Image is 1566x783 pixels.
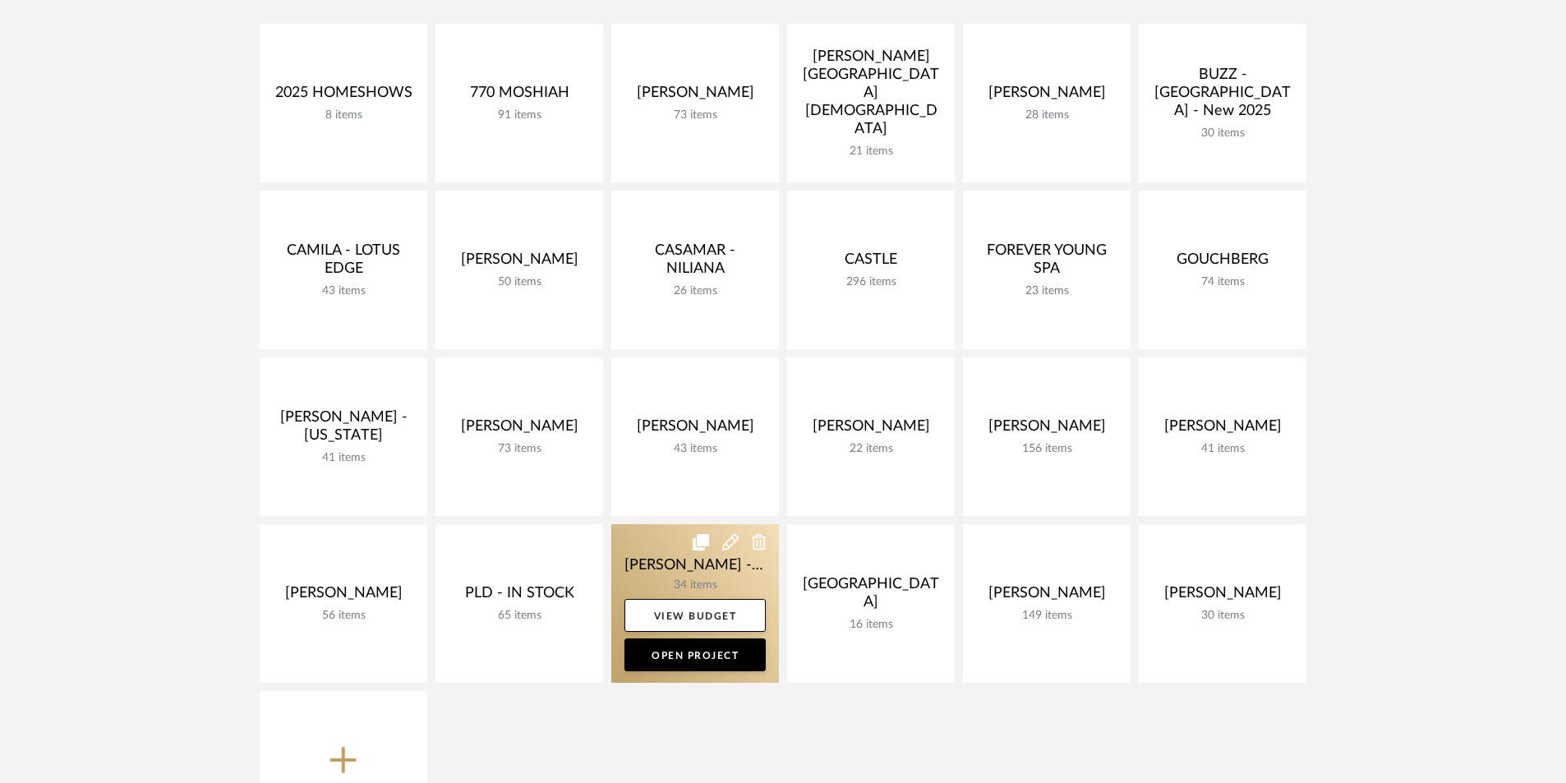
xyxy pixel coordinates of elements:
[273,451,414,465] div: 41 items
[449,251,590,275] div: [PERSON_NAME]
[624,417,766,442] div: [PERSON_NAME]
[449,108,590,122] div: 91 items
[449,442,590,456] div: 73 items
[800,417,942,442] div: [PERSON_NAME]
[449,609,590,623] div: 65 items
[976,442,1117,456] div: 156 items
[1152,127,1293,140] div: 30 items
[273,408,414,451] div: [PERSON_NAME] - [US_STATE]
[1152,66,1293,127] div: BUZZ - [GEOGRAPHIC_DATA] - New 2025
[976,584,1117,609] div: [PERSON_NAME]
[976,609,1117,623] div: 149 items
[624,108,766,122] div: 73 items
[273,609,414,623] div: 56 items
[976,84,1117,108] div: [PERSON_NAME]
[976,284,1117,298] div: 23 items
[800,442,942,456] div: 22 items
[449,275,590,289] div: 50 items
[624,442,766,456] div: 43 items
[1152,609,1293,623] div: 30 items
[624,284,766,298] div: 26 items
[1152,584,1293,609] div: [PERSON_NAME]
[800,145,942,159] div: 21 items
[273,108,414,122] div: 8 items
[976,242,1117,284] div: FOREVER YOUNG SPA
[624,638,766,671] a: Open Project
[1152,417,1293,442] div: [PERSON_NAME]
[1152,442,1293,456] div: 41 items
[273,84,414,108] div: 2025 HOMESHOWS
[800,575,942,618] div: [GEOGRAPHIC_DATA]
[273,584,414,609] div: [PERSON_NAME]
[273,284,414,298] div: 43 items
[800,275,942,289] div: 296 items
[800,251,942,275] div: CASTLE
[273,242,414,284] div: CAMILA - LOTUS EDGE
[449,417,590,442] div: [PERSON_NAME]
[800,48,942,145] div: [PERSON_NAME][GEOGRAPHIC_DATA][DEMOGRAPHIC_DATA]
[976,108,1117,122] div: 28 items
[624,242,766,284] div: CASAMAR - NILIANA
[449,84,590,108] div: 770 MOSHIAH
[449,584,590,609] div: PLD - IN STOCK
[976,417,1117,442] div: [PERSON_NAME]
[624,84,766,108] div: [PERSON_NAME]
[1152,251,1293,275] div: GOUCHBERG
[800,618,942,632] div: 16 items
[1152,275,1293,289] div: 74 items
[624,599,766,632] a: View Budget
